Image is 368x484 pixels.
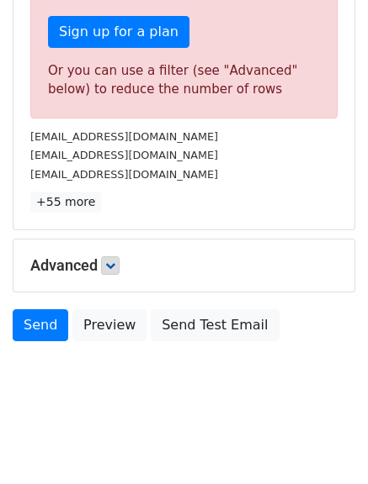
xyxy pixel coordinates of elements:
small: [EMAIL_ADDRESS][DOMAIN_NAME] [30,130,218,143]
div: Or you can use a filter (see "Advanced" below) to reduce the number of rows [48,61,320,99]
small: [EMAIL_ADDRESS][DOMAIN_NAME] [30,149,218,161]
a: Preview [72,309,147,341]
a: Send Test Email [151,309,279,341]
a: Sign up for a plan [48,16,189,48]
h5: Advanced [30,256,338,275]
a: Send [13,309,68,341]
a: +55 more [30,192,101,213]
iframe: Chat Widget [284,403,368,484]
small: [EMAIL_ADDRESS][DOMAIN_NAME] [30,168,218,181]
